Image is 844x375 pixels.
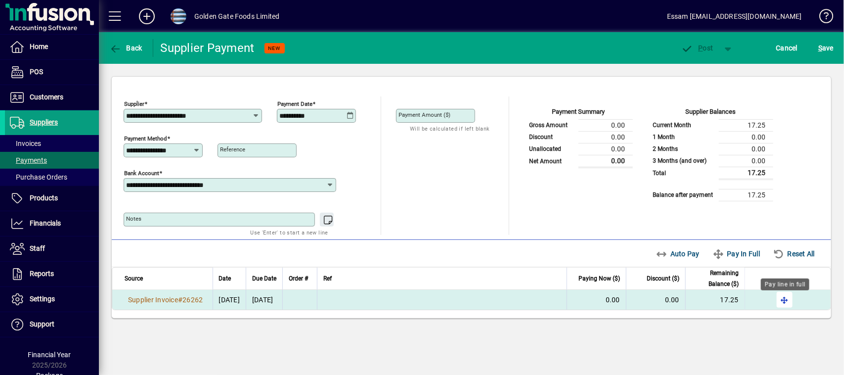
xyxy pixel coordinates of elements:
span: Source [125,273,143,284]
span: 0.00 [606,296,620,304]
span: Products [30,194,58,202]
a: Payments [5,152,99,169]
span: Invoices [10,140,41,147]
span: Supplier Invoice [128,296,178,304]
a: Settings [5,287,99,312]
span: ost [681,44,713,52]
td: 17.25 [719,189,773,201]
mat-label: Bank Account [124,170,159,177]
span: Customers [30,93,63,101]
a: Supplier Invoice#26262 [125,294,207,305]
button: Reset All [769,245,819,263]
div: Supplier Balances [648,107,773,119]
span: Payments [10,156,47,164]
td: 0.00 [719,131,773,143]
button: Post [676,39,718,57]
td: 3 Months (and over) [648,155,719,167]
td: 0.00 [578,131,633,143]
a: Financials [5,211,99,236]
span: Financial Year [28,351,71,359]
div: Payment Summary [524,107,633,119]
span: Cancel [776,40,798,56]
a: Knowledge Base [812,2,832,34]
td: Unallocated [524,143,578,155]
a: Purchase Orders [5,169,99,186]
td: 0.00 [578,119,633,131]
mat-label: Notes [126,215,141,222]
span: 0.00 [665,296,679,304]
mat-label: Reference [220,146,245,153]
button: Pay In Full [709,245,764,263]
a: Products [5,186,99,211]
span: 17.25 [720,296,739,304]
a: Home [5,35,99,59]
td: Net Amount [524,155,578,167]
td: 2 Months [648,143,719,155]
a: Reports [5,262,99,286]
td: Balance after payment [648,189,719,201]
mat-label: Payment Date [277,100,312,107]
span: Reports [30,270,54,278]
span: Support [30,320,54,328]
a: Invoices [5,135,99,152]
div: Essam [EMAIL_ADDRESS][DOMAIN_NAME] [667,8,802,24]
span: 26262 [182,296,203,304]
app-page-header-button: Back [99,39,153,57]
span: Financials [30,219,61,227]
a: Staff [5,236,99,261]
div: Golden Gate Foods Limited [194,8,279,24]
button: Back [107,39,145,57]
td: 17.25 [719,167,773,179]
td: 0.00 [578,143,633,155]
td: Gross Amount [524,119,578,131]
td: 17.25 [719,119,773,131]
app-page-summary-card: Supplier Balances [648,96,773,201]
span: Remaining Balance ($) [692,268,739,289]
td: Current Month [648,119,719,131]
span: Purchase Orders [10,173,67,181]
span: Back [109,44,142,52]
div: Pay line in full [761,279,809,290]
button: Save [816,39,836,57]
span: [DATE] [219,296,240,304]
td: Total [648,167,719,179]
span: ave [818,40,834,56]
span: Reset All [773,246,815,262]
span: Paying Now ($) [578,273,620,284]
span: Order # [289,273,308,284]
span: S [818,44,822,52]
td: 0.00 [578,155,633,167]
span: Home [30,43,48,50]
span: POS [30,68,43,76]
div: Supplier Payment [161,40,255,56]
app-page-summary-card: Payment Summary [524,96,633,168]
span: Settings [30,295,55,303]
a: POS [5,60,99,85]
span: Staff [30,244,45,252]
td: 1 Month [648,131,719,143]
button: Profile [163,7,194,25]
mat-label: Payment method [124,135,167,142]
td: [DATE] [246,290,282,310]
a: Support [5,312,99,337]
td: Discount [524,131,578,143]
mat-label: Supplier [124,100,144,107]
span: Pay In Full [712,246,760,262]
span: Discount ($) [647,273,679,284]
span: Ref [323,273,332,284]
td: 0.00 [719,143,773,155]
mat-label: Payment Amount ($) [399,111,450,118]
span: NEW [268,45,281,51]
span: Date [219,273,231,284]
span: P [699,44,703,52]
a: Customers [5,85,99,110]
td: 0.00 [719,155,773,167]
button: Add [131,7,163,25]
mat-hint: Use 'Enter' to start a new line [251,227,328,238]
span: Due Date [252,273,276,284]
span: Suppliers [30,118,58,126]
button: Cancel [774,39,800,57]
span: # [178,296,182,304]
mat-hint: Will be calculated if left blank [410,123,489,134]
